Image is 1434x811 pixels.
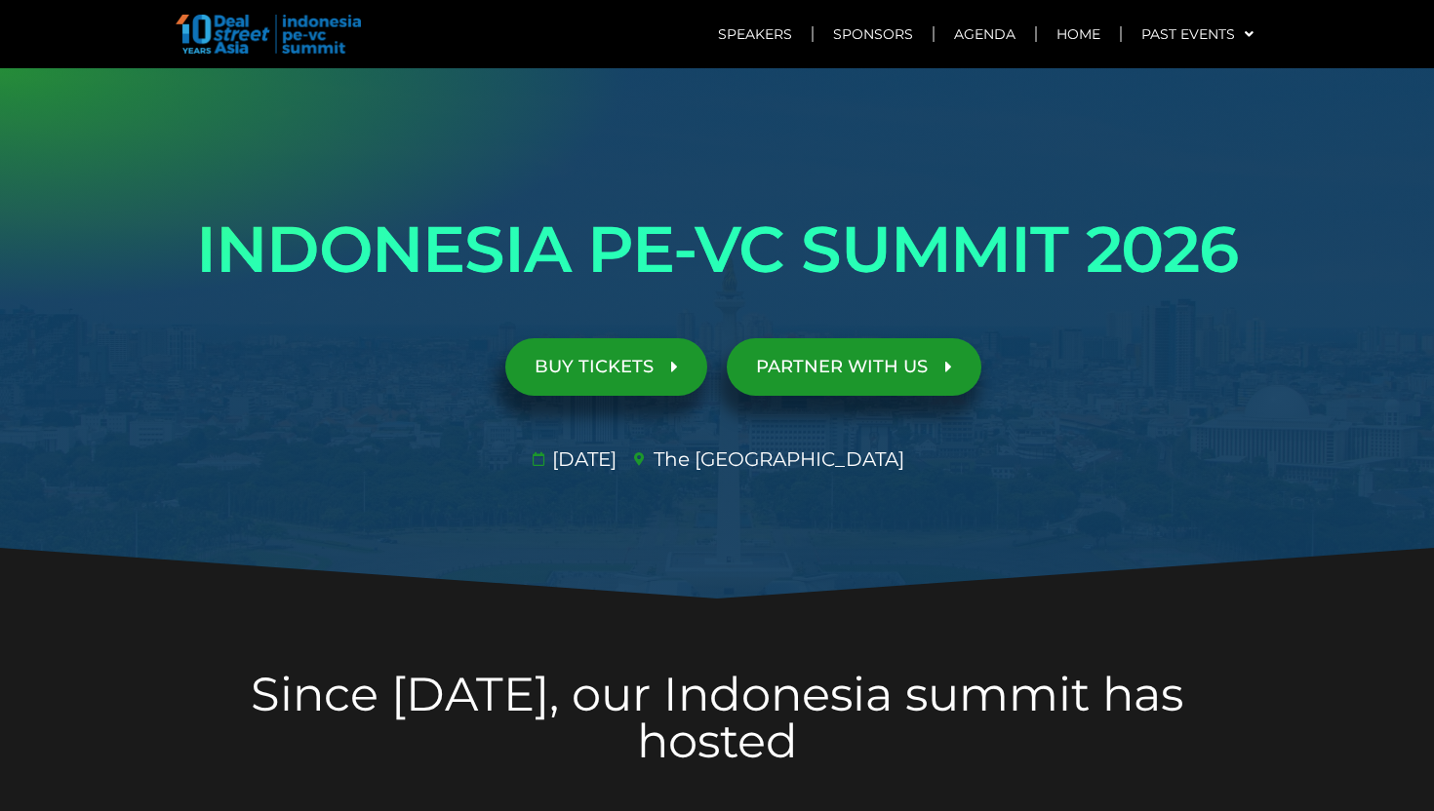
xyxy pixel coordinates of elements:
a: BUY TICKETS [505,338,707,396]
span: The [GEOGRAPHIC_DATA]​ [649,444,904,474]
a: Speakers [698,12,812,57]
a: Past Events [1122,12,1273,57]
span: BUY TICKETS [535,358,654,376]
h1: INDONESIA PE-VC SUMMIT 2026 [171,195,1263,304]
a: Home [1037,12,1120,57]
a: Sponsors [814,12,933,57]
a: Agenda [935,12,1035,57]
a: PARTNER WITH US [727,338,981,396]
span: [DATE]​ [547,444,617,474]
h2: Since [DATE], our Indonesia summit has hosted [171,671,1263,764]
span: PARTNER WITH US [756,358,928,376]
